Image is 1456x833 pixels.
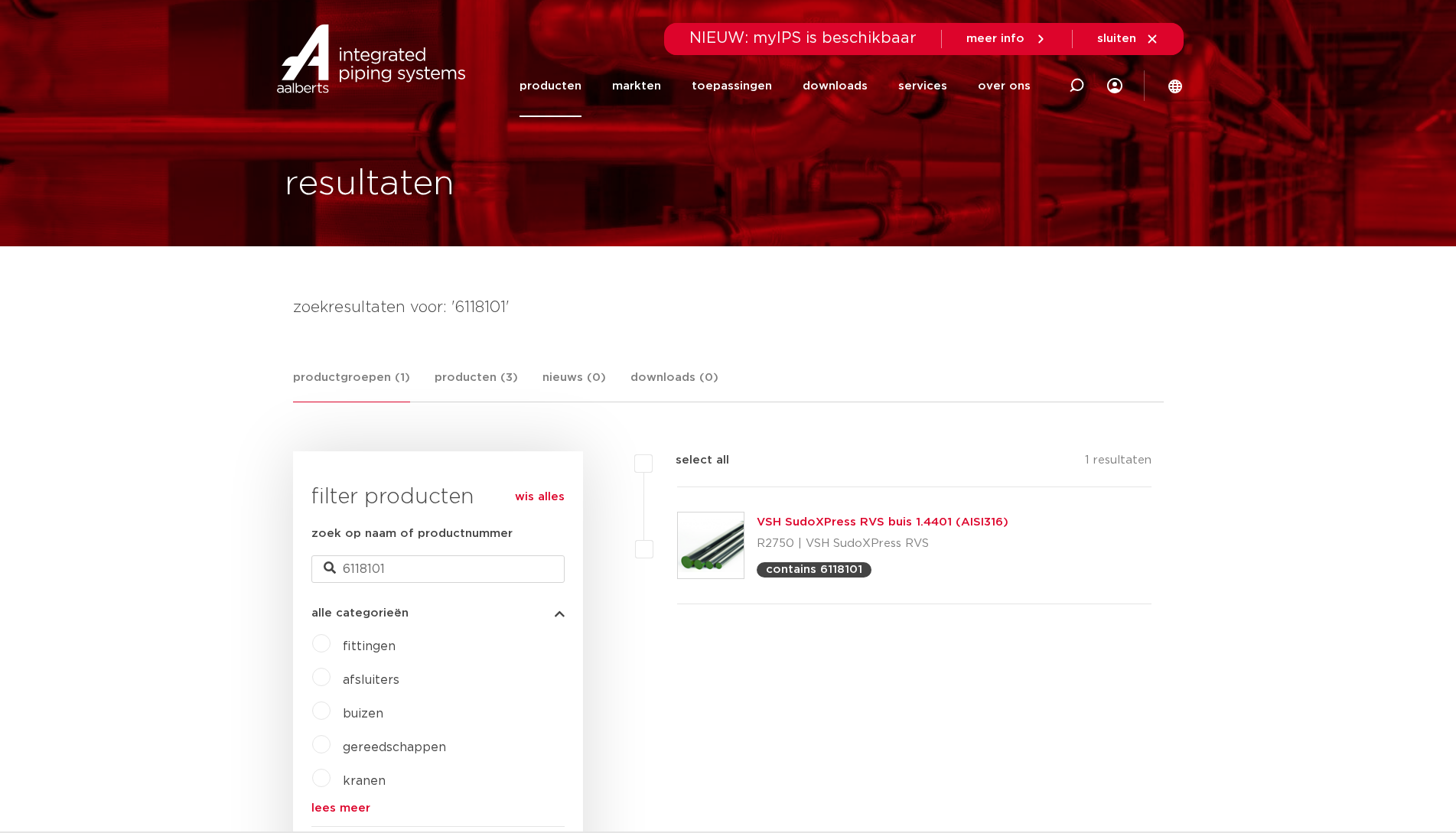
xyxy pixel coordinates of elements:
span: meer info [966,33,1024,44]
p: 1 resultaten [1085,451,1151,475]
a: toepassingen [692,55,772,117]
div: my IPS [1107,55,1122,117]
img: Thumbnail for VSH SudoXPress RVS buis 1.4401 (AISI316) [678,512,744,578]
a: meer info [966,32,1047,46]
a: buizen [343,708,383,720]
span: sluiten [1097,33,1136,44]
a: gereedschappen [343,741,446,753]
a: markten [612,55,661,117]
a: producten (3) [435,369,518,402]
span: alle categorieën [311,607,409,619]
a: fittingen [343,640,396,652]
label: zoek op naam of productnummer [311,525,513,543]
label: select all [653,451,729,470]
a: nieuws (0) [542,369,606,402]
a: afsluiters [343,674,399,686]
p: R2750 | VSH SudoXPress RVS [757,532,1008,556]
nav: Menu [520,55,1031,117]
a: producten [520,55,581,117]
a: kranen [343,775,386,787]
button: alle categorieën [311,607,565,619]
h3: filter producten [311,482,565,512]
p: contains 6118101 [766,564,862,575]
a: downloads [803,55,868,117]
input: zoeken [311,555,565,583]
h4: zoekresultaten voor: '6118101' [293,295,1164,320]
span: NIEUW: myIPS is beschikbaar [689,31,917,46]
a: VSH SudoXPress RVS buis 1.4401 (AISI316) [757,516,1008,528]
a: productgroepen (1) [293,369,410,402]
a: over ons [978,55,1031,117]
a: services [898,55,947,117]
a: downloads (0) [630,369,718,402]
a: lees meer [311,802,565,814]
h1: resultaten [285,160,454,209]
a: sluiten [1097,32,1159,46]
a: wis alles [515,488,565,506]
